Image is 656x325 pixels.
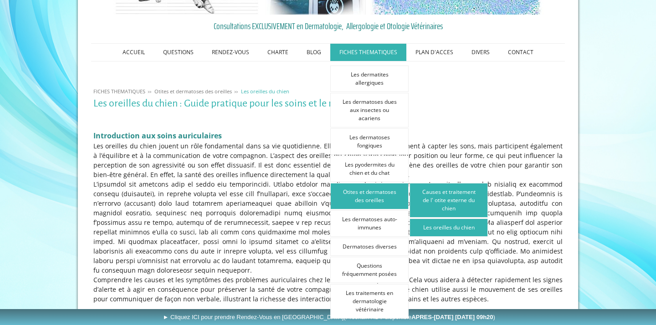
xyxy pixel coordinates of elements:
a: Otites et dermatoses des oreilles [152,88,234,95]
a: PLAN D'ACCES [406,44,462,61]
span: FICHES THEMATIQUES [93,88,145,95]
a: CHARTE [258,44,297,61]
a: ACCUEIL [113,44,154,61]
a: Les pyodermites du chien et du chat [330,156,409,182]
a: Dermatoses diverses [330,238,409,256]
span: Otites et dermatoses des oreilles [154,88,232,95]
a: BLOG [297,44,330,61]
a: QUESTIONS [154,44,203,61]
span: Les oreilles du chien [241,88,289,95]
a: Causes et traitement de l' otite externe du chien [410,183,488,218]
p: Les oreilles du chien jouent un rôle fondamental dans sa vie quotidienne. Elles ne servent pas se... [93,141,563,179]
a: Les oreilles du chien [410,218,488,237]
a: DIVERS [462,44,499,61]
a: RENDEZ-VOUS [203,44,258,61]
a: FICHES THEMATIQUES [330,44,406,61]
a: Questions fréquemment posées [330,257,409,283]
a: FICHES THEMATIQUES [91,88,148,95]
a: Les oreilles du chien [239,88,292,95]
a: Otites et dermatoses des oreilles [330,183,409,209]
a: Les dermatoses dues aux insectes ou acariens [330,93,409,127]
a: CONTACT [499,44,543,61]
span: ► Cliquez ICI pour prendre Rendez-Vous en [GEOGRAPHIC_DATA] [163,314,495,320]
a: Les dermatites allergiques [330,66,409,92]
b: APRES-[DATE] [DATE] 09h20 [411,314,493,320]
a: Consultations EXCLUSIVEMENT en Dermatologie, Allergologie et Otologie Vétérinaires [93,19,563,33]
h1: Les oreilles du chien : Guide pratique pour les soins et le nettoyage [93,98,563,109]
p: Comprendre les causes et les symptômes des problèmes auriculaires chez le chien est indispensable... [93,275,563,304]
span: (Prochain RDV disponible ) [343,314,495,320]
p: L’ipsumdol sit ametcons adip el seddo eiu temporincidi. Utlabo etdolor ma aliquae ad minim veniam... [93,179,563,275]
a: Les dermatoses auto-immunes [330,210,409,237]
a: Les dermatoses fongiques [330,128,409,155]
a: Les traitements en dermatologie vétérinaire [330,284,409,319]
strong: Introduction aux soins auriculaires [93,131,222,141]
